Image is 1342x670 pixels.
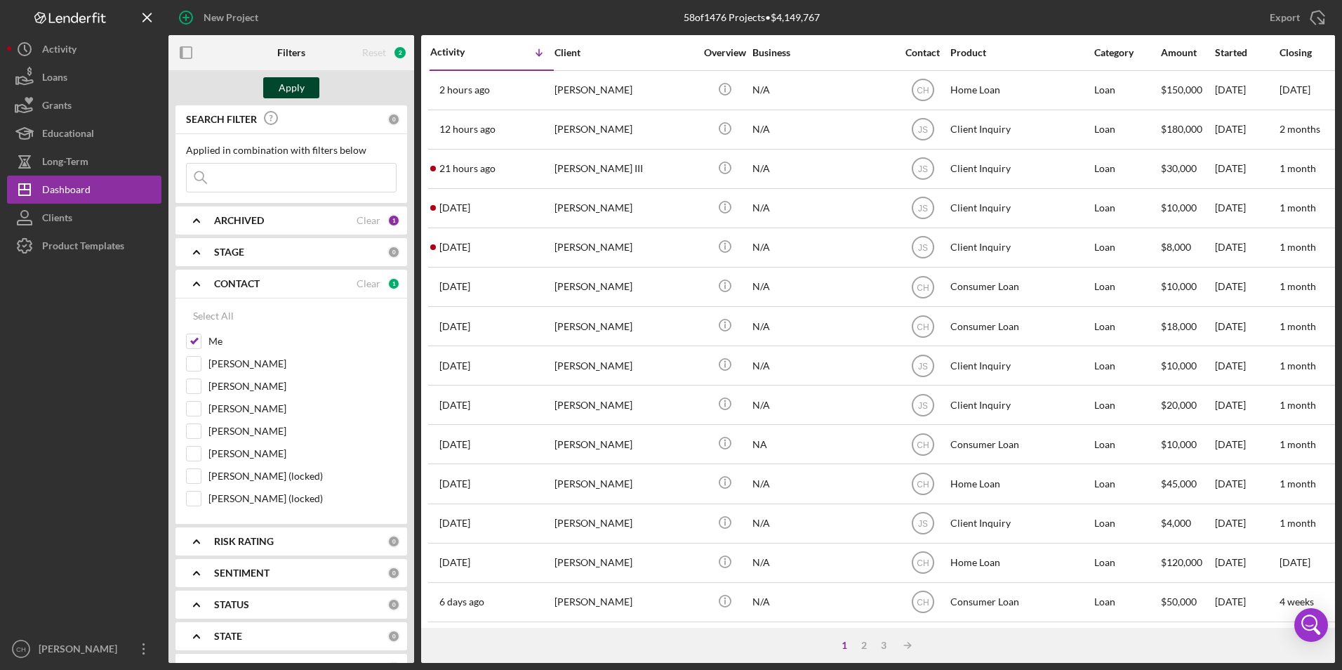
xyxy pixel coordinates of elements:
[1094,150,1160,188] div: Loan
[7,91,161,119] button: Grants
[917,598,929,607] text: CH
[917,243,927,253] text: JS
[554,386,695,423] div: [PERSON_NAME]
[208,402,397,416] label: [PERSON_NAME]
[7,35,161,63] button: Activity
[387,630,400,643] div: 0
[752,268,893,306] div: N/A
[7,147,161,176] button: Long-Term
[950,426,1091,463] div: Consumer Loan
[439,557,470,568] time: 2025-08-13 18:35
[35,635,126,666] div: [PERSON_NAME]
[1256,4,1335,32] button: Export
[1161,347,1214,384] div: $10,000
[42,204,72,235] div: Clients
[214,567,270,579] b: SENTIMENT
[752,72,893,109] div: N/A
[1280,84,1310,96] time: [DATE]
[917,204,927,214] text: JS
[1280,123,1320,135] time: 2 months
[214,631,242,642] b: STATE
[7,635,161,663] button: CH[PERSON_NAME]
[16,645,26,653] text: CH
[42,147,88,179] div: Long-Term
[387,113,400,126] div: 0
[1215,72,1278,109] div: [DATE]
[1161,584,1214,621] div: $50,000
[7,63,161,91] a: Loans
[554,150,695,188] div: [PERSON_NAME] III
[208,447,397,461] label: [PERSON_NAME]
[1161,229,1214,266] div: $8,000
[1215,229,1278,266] div: [DATE]
[752,111,893,148] div: N/A
[439,596,484,607] time: 2025-08-12 21:11
[917,86,929,96] text: CH
[917,125,927,135] text: JS
[1161,268,1214,306] div: $10,000
[357,278,380,289] div: Clear
[439,439,470,450] time: 2025-08-14 16:02
[950,150,1091,188] div: Client Inquiry
[554,347,695,384] div: [PERSON_NAME]
[917,282,929,292] text: CH
[950,505,1091,542] div: Client Inquiry
[1094,623,1160,660] div: Loan
[186,145,397,156] div: Applied in combination with filters below
[1094,308,1160,345] div: Loan
[439,321,470,332] time: 2025-08-14 19:42
[950,544,1091,582] div: Home Loan
[439,518,470,529] time: 2025-08-13 21:13
[1161,47,1214,58] div: Amount
[1280,478,1316,490] time: 1 month
[7,204,161,232] button: Clients
[1270,4,1300,32] div: Export
[439,478,470,490] time: 2025-08-14 15:07
[208,379,397,393] label: [PERSON_NAME]
[554,190,695,227] div: [PERSON_NAME]
[1280,517,1316,529] time: 1 month
[7,232,161,260] button: Product Templates
[752,347,893,384] div: N/A
[439,360,470,372] time: 2025-08-14 19:26
[263,77,319,98] button: Apply
[752,584,893,621] div: N/A
[387,567,400,579] div: 0
[1161,386,1214,423] div: $20,000
[439,163,496,174] time: 2025-08-17 17:22
[950,584,1091,621] div: Consumer Loan
[950,190,1091,227] div: Client Inquiry
[1280,399,1316,411] time: 1 month
[1215,268,1278,306] div: [DATE]
[554,426,695,463] div: [PERSON_NAME]
[1280,556,1310,568] time: [DATE]
[1215,465,1278,502] div: [DATE]
[7,176,161,204] button: Dashboard
[554,544,695,582] div: [PERSON_NAME]
[1215,308,1278,345] div: [DATE]
[208,492,397,506] label: [PERSON_NAME] (locked)
[950,623,1091,660] div: Client Inquiry
[752,190,893,227] div: N/A
[1161,111,1214,148] div: $180,000
[42,35,77,67] div: Activity
[1215,190,1278,227] div: [DATE]
[393,46,407,60] div: 2
[430,46,492,58] div: Activity
[362,47,386,58] div: Reset
[896,47,949,58] div: Contact
[917,322,929,331] text: CH
[387,277,400,290] div: 1
[42,63,67,95] div: Loans
[1280,162,1316,174] time: 1 month
[208,424,397,438] label: [PERSON_NAME]
[1161,426,1214,463] div: $10,000
[1280,241,1316,253] time: 1 month
[554,505,695,542] div: [PERSON_NAME]
[554,47,695,58] div: Client
[208,357,397,371] label: [PERSON_NAME]
[42,176,91,207] div: Dashboard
